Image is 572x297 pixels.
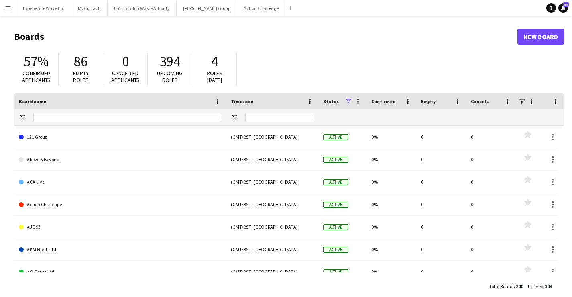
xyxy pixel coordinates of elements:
div: 0% [366,171,416,193]
input: Timezone Filter Input [245,113,313,122]
div: (GMT/BST) [GEOGRAPHIC_DATA] [226,193,318,215]
div: 0 [466,216,516,238]
a: 121 Group [19,126,221,148]
div: (GMT/BST) [GEOGRAPHIC_DATA] [226,261,318,283]
div: 0 [416,261,466,283]
button: Action Challenge [237,0,285,16]
a: 34 [558,3,568,13]
span: Board name [19,98,46,104]
a: Above & Beyond [19,148,221,171]
button: East London Waste Athority [108,0,177,16]
div: 0 [416,238,466,260]
span: Status [323,98,339,104]
div: 0% [366,216,416,238]
div: (GMT/BST) [GEOGRAPHIC_DATA] [226,238,318,260]
button: McCurrach [71,0,108,16]
div: (GMT/BST) [GEOGRAPHIC_DATA] [226,126,318,148]
div: 0 [416,148,466,170]
div: 0% [366,126,416,148]
a: ACA Live [19,171,221,193]
span: 194 [545,283,552,289]
button: [PERSON_NAME] Group [177,0,237,16]
div: 0% [366,148,416,170]
span: 0 [122,53,129,70]
button: Experience Wave Ltd [16,0,71,16]
span: Cancels [471,98,489,104]
span: Active [323,269,348,275]
span: 57% [24,53,49,70]
span: Active [323,179,348,185]
span: Cancelled applicants [111,70,140,84]
div: 0 [466,193,516,215]
div: 0 [466,171,516,193]
span: Active [323,202,348,208]
div: 0 [466,126,516,148]
a: Action Challenge [19,193,221,216]
span: Empty roles [73,70,89,84]
span: Filtered [528,283,544,289]
div: 0 [416,216,466,238]
div: 0 [416,126,466,148]
span: 34 [563,2,569,7]
span: Active [323,157,348,163]
h1: Boards [14,31,517,43]
input: Board name Filter Input [33,113,221,122]
span: Roles [DATE] [207,70,222,84]
span: 4 [211,53,218,70]
div: 0 [466,238,516,260]
span: Confirmed [371,98,396,104]
div: 0% [366,238,416,260]
a: AJC 93 [19,216,221,238]
span: Confirmed applicants [22,70,51,84]
div: (GMT/BST) [GEOGRAPHIC_DATA] [226,148,318,170]
div: 0 [466,148,516,170]
span: Active [323,224,348,230]
div: 0% [366,193,416,215]
span: 394 [160,53,180,70]
span: Upcoming roles [157,70,183,84]
a: AO Group Ltd [19,261,221,283]
a: New Board [517,29,564,45]
span: 200 [516,283,523,289]
button: Open Filter Menu [231,114,238,121]
span: Active [323,134,348,140]
div: : [528,279,552,294]
span: Active [323,247,348,253]
div: 0 [416,193,466,215]
span: Empty [421,98,436,104]
div: 0% [366,261,416,283]
span: Timezone [231,98,253,104]
span: 86 [74,53,88,70]
div: (GMT/BST) [GEOGRAPHIC_DATA] [226,216,318,238]
div: 0 [466,261,516,283]
span: Total Boards [489,283,515,289]
div: (GMT/BST) [GEOGRAPHIC_DATA] [226,171,318,193]
a: AKM North Ltd [19,238,221,261]
div: : [489,279,523,294]
button: Open Filter Menu [19,114,26,121]
div: 0 [416,171,466,193]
